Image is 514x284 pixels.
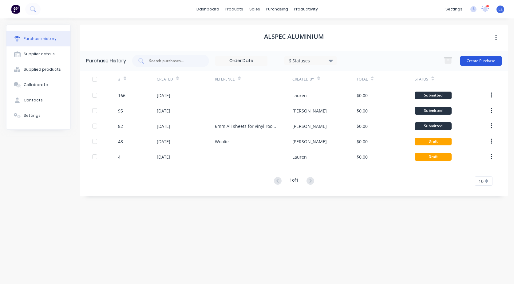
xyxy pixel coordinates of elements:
[157,123,170,129] div: [DATE]
[6,46,70,62] button: Supplier details
[479,178,484,184] span: 10
[24,36,57,41] div: Purchase history
[157,138,170,145] div: [DATE]
[24,97,43,103] div: Contacts
[292,92,307,99] div: Lauren
[148,58,200,64] input: Search purchases...
[357,108,368,114] div: $0.00
[415,107,452,115] div: Submitted
[290,177,299,186] div: 1 of 1
[460,56,502,66] button: Create Purchase
[157,92,170,99] div: [DATE]
[222,5,246,14] div: products
[292,108,327,114] div: [PERSON_NAME]
[24,82,48,88] div: Collaborate
[357,123,368,129] div: $0.00
[442,5,465,14] div: settings
[6,108,70,123] button: Settings
[289,57,333,64] div: 6 Statuses
[118,92,125,99] div: 166
[246,5,263,14] div: sales
[157,154,170,160] div: [DATE]
[6,31,70,46] button: Purchase history
[215,56,267,65] input: Order Date
[86,57,126,65] div: Purchase History
[415,122,452,130] div: Submitted
[357,154,368,160] div: $0.00
[24,113,41,118] div: Settings
[264,33,324,40] h1: Alspec Aluminium
[357,77,368,82] div: Total
[157,77,173,82] div: Created
[118,77,121,82] div: #
[215,77,235,82] div: Reference
[193,5,222,14] a: dashboard
[263,5,291,14] div: purchasing
[6,62,70,77] button: Supplied products
[24,51,55,57] div: Supplier details
[118,108,123,114] div: 95
[415,77,428,82] div: Status
[215,138,229,145] div: Woolie
[157,108,170,114] div: [DATE]
[292,138,327,145] div: [PERSON_NAME]
[291,5,321,14] div: productivity
[357,92,368,99] div: $0.00
[6,77,70,93] button: Collaborate
[118,123,123,129] div: 82
[6,93,70,108] button: Contacts
[498,6,503,12] span: LZ
[415,92,452,99] div: Submitted
[292,123,327,129] div: [PERSON_NAME]
[415,138,452,145] div: Draft
[118,138,123,145] div: 48
[24,67,61,72] div: Supplied products
[118,154,121,160] div: 4
[292,154,307,160] div: Lauren
[292,77,314,82] div: Created By
[11,5,20,14] img: Factory
[415,153,452,161] div: Draft
[357,138,368,145] div: $0.00
[215,123,280,129] div: 6mm Ali sheets for vinyl room table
